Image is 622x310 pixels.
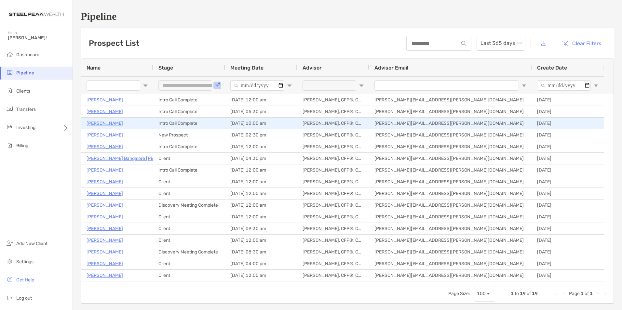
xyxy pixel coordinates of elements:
div: [PERSON_NAME], CFP®, CDFA® [297,129,369,141]
span: Clients [16,88,30,94]
p: [PERSON_NAME] [87,189,123,198]
div: [DATE] [532,270,604,281]
a: [PERSON_NAME] [87,108,123,116]
span: of [585,291,589,296]
div: [PERSON_NAME], CFP®, CDFA® [297,164,369,176]
input: Name Filter Input [87,80,140,91]
img: get-help icon [6,276,14,283]
p: [PERSON_NAME] [87,213,123,221]
div: [PERSON_NAME], CFP®, CDFA® [297,176,369,187]
span: Stage [158,65,173,71]
div: [DATE] 09:30 am [225,223,297,234]
img: dashboard icon [6,50,14,58]
div: New Prospect [153,129,225,141]
span: Advisor [303,65,322,71]
div: [PERSON_NAME], CFP®, CDFA® [297,258,369,269]
div: Client [153,211,225,223]
div: [DATE] 12:00 am [225,164,297,176]
div: [PERSON_NAME][EMAIL_ADDRESS][PERSON_NAME][DOMAIN_NAME] [369,223,532,234]
div: [DATE] 12:00 am [225,281,297,293]
div: [PERSON_NAME][EMAIL_ADDRESS][PERSON_NAME][DOMAIN_NAME] [369,94,532,106]
div: [PERSON_NAME][EMAIL_ADDRESS][PERSON_NAME][DOMAIN_NAME] [369,211,532,223]
div: [PERSON_NAME], CFP®, CDFA® [297,281,369,293]
p: [PERSON_NAME] [87,225,123,233]
div: [PERSON_NAME][EMAIL_ADDRESS][PERSON_NAME][DOMAIN_NAME] [369,141,532,152]
div: [PERSON_NAME], CFP®, CDFA® [297,235,369,246]
button: Open Filter Menu [359,83,364,88]
div: [PERSON_NAME], CFP®, CDFA® [297,188,369,199]
div: Intro Call Complete [153,141,225,152]
div: [DATE] 12:00 am [225,141,297,152]
div: [DATE] [532,188,604,199]
p: [PERSON_NAME] [87,201,123,209]
div: [PERSON_NAME], CFP®, CDFA® [297,153,369,164]
div: [DATE] 12:00 am [225,200,297,211]
div: [PERSON_NAME][EMAIL_ADDRESS][PERSON_NAME][DOMAIN_NAME] [369,188,532,199]
div: [PERSON_NAME][EMAIL_ADDRESS][PERSON_NAME][DOMAIN_NAME] [369,118,532,129]
button: Open Filter Menu [593,83,599,88]
div: [DATE] [532,141,604,152]
button: Open Filter Menu [521,83,527,88]
button: Open Filter Menu [287,83,292,88]
div: Discovery Meeting Complete [153,246,225,258]
input: Create Date Filter Input [537,80,591,91]
div: Intro Call Complete [153,164,225,176]
img: investing icon [6,123,14,131]
img: clients icon [6,87,14,95]
span: Billing [16,143,28,149]
div: [DATE] [532,129,604,141]
a: [PERSON_NAME] Bangalore [PERSON_NAME] [87,154,183,162]
div: [PERSON_NAME][EMAIL_ADDRESS][PERSON_NAME][DOMAIN_NAME] [369,176,532,187]
div: [PERSON_NAME][EMAIL_ADDRESS][PERSON_NAME][DOMAIN_NAME] [369,200,532,211]
div: [PERSON_NAME], CFP®, CDFA® [297,246,369,258]
div: [DATE] 12:00 am [225,176,297,187]
p: [PERSON_NAME] [87,119,123,127]
p: [PERSON_NAME] [87,271,123,279]
span: 1 [590,291,593,296]
span: Investing [16,125,35,130]
h3: Prospect List [89,39,139,48]
img: transfers icon [6,105,14,113]
a: [PERSON_NAME] [87,166,123,174]
div: [DATE] [532,235,604,246]
span: Create Date [537,65,567,71]
div: [DATE] [532,223,604,234]
img: logout icon [6,294,14,302]
span: Page [569,291,580,296]
div: [PERSON_NAME][EMAIL_ADDRESS][PERSON_NAME][DOMAIN_NAME] [369,129,532,141]
div: [PERSON_NAME][EMAIL_ADDRESS][PERSON_NAME][DOMAIN_NAME] [369,235,532,246]
span: 1 [581,291,584,296]
div: Intro Call Complete [153,94,225,106]
span: Meeting Date [230,65,264,71]
div: [PERSON_NAME][EMAIL_ADDRESS][PERSON_NAME][DOMAIN_NAME] [369,281,532,293]
div: First Page [553,291,559,296]
div: [PERSON_NAME], CFP®, CDFA® [297,94,369,106]
div: [DATE] 12:00 am [225,235,297,246]
div: [DATE] 02:30 pm [225,129,297,141]
div: [DATE] [532,258,604,269]
div: Client [153,235,225,246]
div: [PERSON_NAME], CFP®, CDFA® [297,223,369,234]
a: [PERSON_NAME] [87,236,123,244]
div: [DATE] 04:00 pm [225,258,297,269]
span: 1 [511,291,514,296]
div: 100 [477,291,486,296]
span: to [515,291,519,296]
a: [PERSON_NAME] [87,143,123,151]
a: [PERSON_NAME] [87,260,123,268]
span: [PERSON_NAME]! [8,35,69,41]
img: add_new_client icon [6,239,14,247]
div: Previous Page [561,291,566,296]
div: [DATE] 08:30 am [225,246,297,258]
p: [PERSON_NAME] [87,131,123,139]
div: [DATE] [532,200,604,211]
div: [DATE] 10:00 am [225,118,297,129]
div: [PERSON_NAME][EMAIL_ADDRESS][PERSON_NAME][DOMAIN_NAME] [369,106,532,117]
a: [PERSON_NAME] [87,283,123,291]
div: [DATE] [532,153,604,164]
div: Client [153,153,225,164]
span: 19 [532,291,538,296]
